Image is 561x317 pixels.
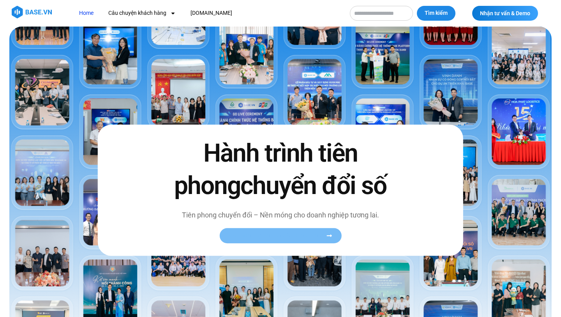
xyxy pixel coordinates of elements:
[472,6,538,21] a: Nhận tư vấn & Demo
[229,233,324,239] span: Xem toàn bộ câu chuyện khách hàng
[480,11,530,16] span: Nhận tư vấn & Demo
[417,6,455,21] button: Tìm kiếm
[219,228,341,243] a: Xem toàn bộ câu chuyện khách hàng
[425,9,448,17] span: Tìm kiếm
[73,6,99,20] a: Home
[185,6,238,20] a: [DOMAIN_NAME]
[73,6,342,20] nav: Menu
[102,6,182,20] a: Câu chuyện khách hàng
[158,137,403,202] h2: Hành trình tiên phong
[240,171,386,200] span: chuyển đổi số
[158,210,403,220] p: Tiên phong chuyển đổi – Nền móng cho doanh nghiệp tương lai.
